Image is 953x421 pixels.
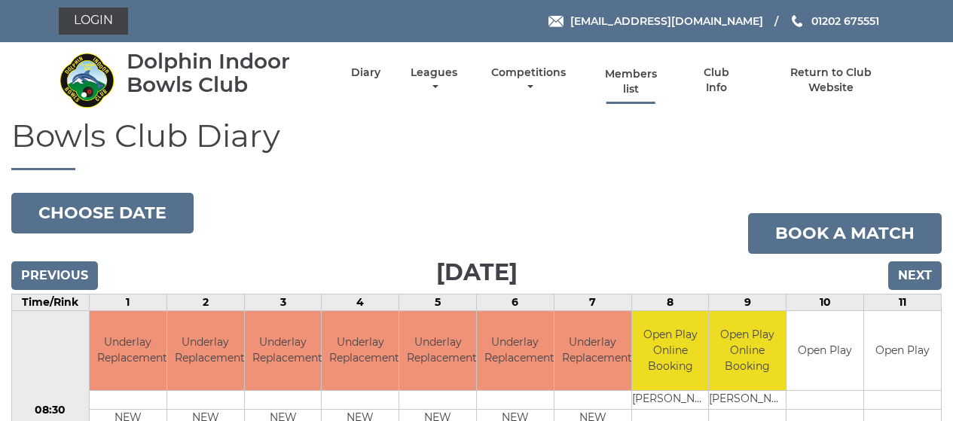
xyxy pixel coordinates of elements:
[11,261,98,290] input: Previous
[632,390,709,409] td: [PERSON_NAME]
[570,14,763,28] span: [EMAIL_ADDRESS][DOMAIN_NAME]
[59,8,128,35] a: Login
[399,311,476,390] td: Underlay Replacement
[11,118,942,170] h1: Bowls Club Diary
[59,52,115,108] img: Dolphin Indoor Bowls Club
[888,261,942,290] input: Next
[596,67,665,96] a: Members list
[548,16,564,27] img: Email
[399,294,477,311] td: 5
[322,311,399,390] td: Underlay Replacement
[477,311,554,390] td: Underlay Replacement
[787,294,864,311] td: 10
[692,66,741,95] a: Club Info
[632,311,709,390] td: Open Play Online Booking
[167,311,244,390] td: Underlay Replacement
[554,294,631,311] td: 7
[351,66,380,80] a: Diary
[548,13,763,29] a: Email [EMAIL_ADDRESS][DOMAIN_NAME]
[554,311,631,390] td: Underlay Replacement
[864,294,942,311] td: 11
[709,390,786,409] td: [PERSON_NAME]
[90,311,166,390] td: Underlay Replacement
[322,294,399,311] td: 4
[244,294,322,311] td: 3
[127,50,325,96] div: Dolphin Indoor Bowls Club
[488,66,570,95] a: Competitions
[787,311,863,390] td: Open Play
[407,66,461,95] a: Leagues
[790,13,879,29] a: Phone us 01202 675551
[12,294,90,311] td: Time/Rink
[631,294,709,311] td: 8
[811,14,879,28] span: 01202 675551
[767,66,894,95] a: Return to Club Website
[245,311,322,390] td: Underlay Replacement
[477,294,554,311] td: 6
[792,15,802,27] img: Phone us
[748,213,942,254] a: Book a match
[166,294,244,311] td: 2
[709,294,787,311] td: 9
[89,294,166,311] td: 1
[11,193,194,233] button: Choose date
[709,311,786,390] td: Open Play Online Booking
[864,311,941,390] td: Open Play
